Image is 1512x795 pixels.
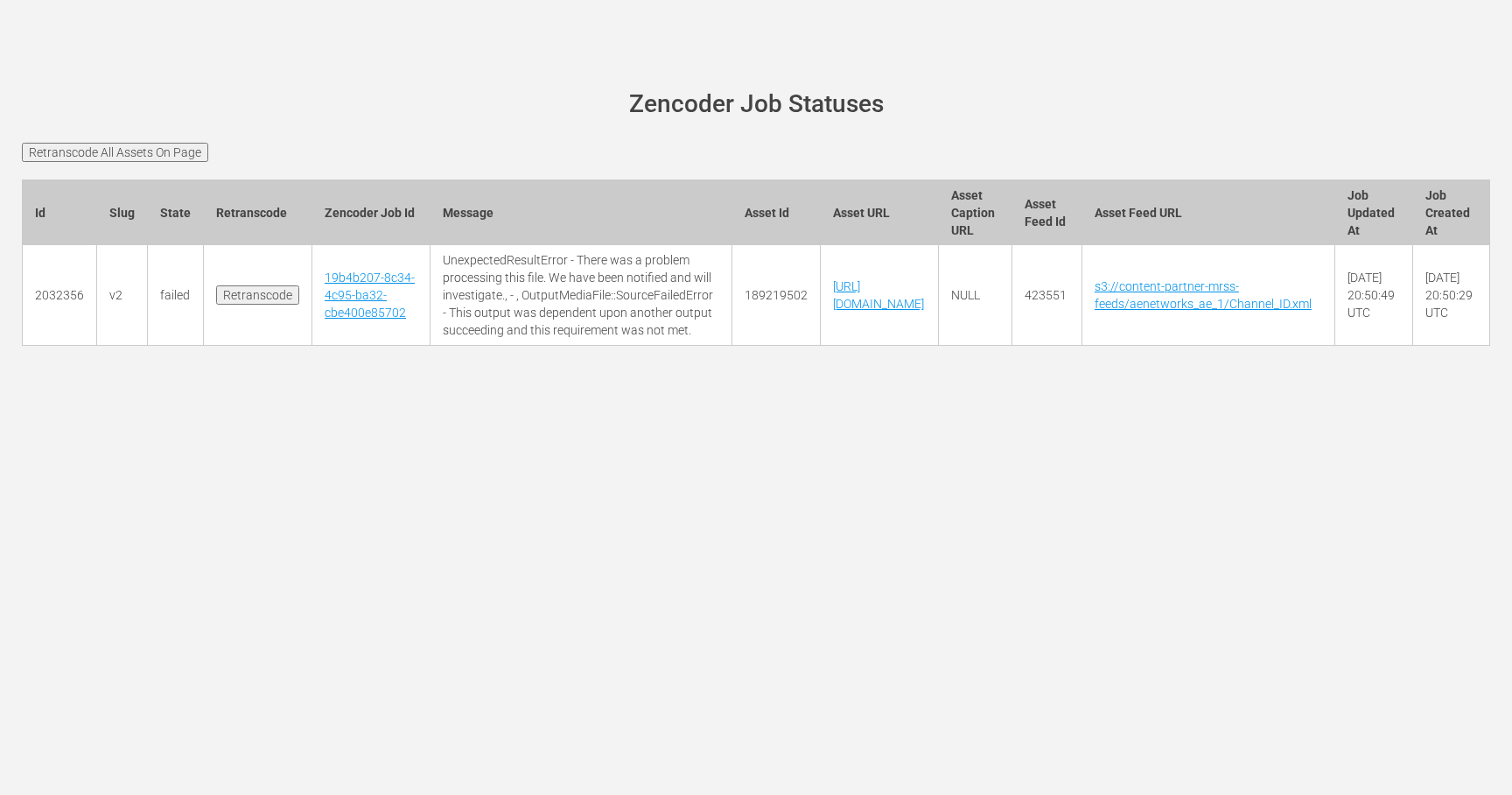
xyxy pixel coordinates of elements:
td: [DATE] 20:50:49 UTC [1335,245,1412,346]
th: Slug [97,179,148,245]
th: Message [430,179,732,245]
input: Retranscode [216,285,299,305]
th: Asset URL [820,179,938,245]
td: NULL [938,245,1011,346]
h1: Zencoder Job Statuses [46,91,1466,118]
th: Zencoder Job Id [312,179,430,245]
th: Asset Caption URL [938,179,1011,245]
td: 2032356 [23,245,97,346]
th: Asset Feed URL [1081,179,1334,245]
th: Retranscode [204,179,312,245]
a: s3://content-partner-mrss-feeds/aenetworks_ae_1/Channel_ID.xml [1095,279,1312,311]
th: Job Updated At [1335,179,1412,245]
td: v2 [97,245,148,346]
td: failed [148,245,204,346]
th: State [148,179,204,245]
td: UnexpectedResultError - There was a problem processing this file. We have been notified and will ... [430,245,732,346]
th: Asset Feed Id [1012,179,1082,245]
a: [URL][DOMAIN_NAME] [833,279,924,311]
input: Retranscode All Assets On Page [22,143,208,162]
td: [DATE] 20:50:29 UTC [1412,245,1489,346]
td: 423551 [1012,245,1082,346]
td: 189219502 [731,245,820,346]
th: Job Created At [1412,179,1489,245]
th: Asset Id [731,179,820,245]
a: 19b4b207-8c34-4c95-ba32-cbe400e85702 [325,271,415,320]
th: Id [23,179,97,245]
